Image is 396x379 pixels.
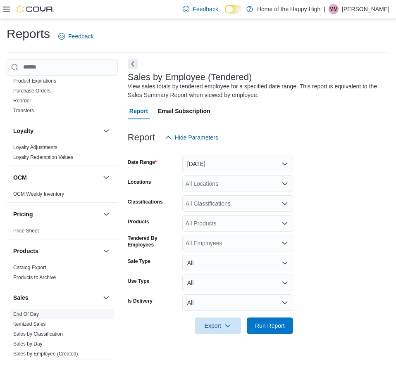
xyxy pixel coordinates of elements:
[128,72,252,82] h3: Sales by Employee (Tendered)
[128,159,157,166] label: Date Range
[200,317,236,334] span: Export
[128,278,149,284] label: Use Type
[13,98,31,104] a: Reorder
[342,4,389,14] p: [PERSON_NAME]
[175,133,218,142] span: Hide Parameters
[128,199,163,205] label: Classifications
[128,82,385,99] div: View sales totals by tendered employee for a specified date range. This report is equivalent to t...
[101,293,111,303] button: Sales
[329,4,338,14] span: MM
[195,317,241,334] button: Export
[13,294,100,302] button: Sales
[13,173,27,182] h3: OCM
[281,220,288,227] button: Open list of options
[13,127,100,135] button: Loyalty
[13,274,56,281] span: Products to Archive
[128,179,151,185] label: Locations
[281,240,288,246] button: Open list of options
[225,5,242,14] input: Dark Mode
[13,321,46,327] a: Itemized Sales
[247,317,293,334] button: Run Report
[13,127,33,135] h3: Loyalty
[128,133,155,142] h3: Report
[129,103,148,119] span: Report
[13,264,46,271] span: Catalog Export
[13,265,46,270] a: Catalog Export
[13,311,39,317] a: End Of Day
[13,228,39,234] a: Price Sheet
[13,341,43,347] a: Sales by Day
[101,126,111,136] button: Loyalty
[13,210,33,218] h3: Pricing
[281,200,288,207] button: Open list of options
[281,180,288,187] button: Open list of options
[179,1,221,17] a: Feedback
[55,28,97,45] a: Feedback
[255,322,285,330] span: Run Report
[7,226,118,239] div: Pricing
[128,258,150,265] label: Sale Type
[182,294,293,311] button: All
[101,173,111,182] button: OCM
[182,275,293,291] button: All
[17,5,54,13] img: Cova
[13,107,34,114] span: Transfers
[13,311,39,317] span: End Of Day
[13,154,73,161] span: Loyalty Redemption Values
[158,103,210,119] span: Email Subscription
[128,235,179,248] label: Tendered By Employees
[68,32,93,40] span: Feedback
[13,191,64,197] a: OCM Weekly Inventory
[13,331,63,337] a: Sales by Classification
[7,189,118,202] div: OCM
[182,156,293,172] button: [DATE]
[13,210,100,218] button: Pricing
[101,246,111,256] button: Products
[13,78,56,84] a: Product Expirations
[13,247,38,255] h3: Products
[193,5,218,13] span: Feedback
[13,294,29,302] h3: Sales
[13,144,57,150] a: Loyalty Adjustments
[13,144,57,151] span: Loyalty Adjustments
[13,108,34,114] a: Transfers
[329,4,339,14] div: Matthew Masnyk
[7,142,118,166] div: Loyalty
[13,275,56,280] a: Products to Archive
[7,263,118,286] div: Products
[128,59,138,69] button: Next
[13,351,78,357] a: Sales by Employee (Created)
[101,209,111,219] button: Pricing
[13,154,73,160] a: Loyalty Redemption Values
[128,218,149,225] label: Products
[13,247,100,255] button: Products
[7,26,50,42] h1: Reports
[162,129,222,146] button: Hide Parameters
[13,97,31,104] span: Reorder
[324,4,325,14] p: |
[128,298,153,304] label: Is Delivery
[13,173,100,182] button: OCM
[182,255,293,271] button: All
[13,88,51,94] a: Purchase Orders
[257,4,320,14] p: Home of the Happy High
